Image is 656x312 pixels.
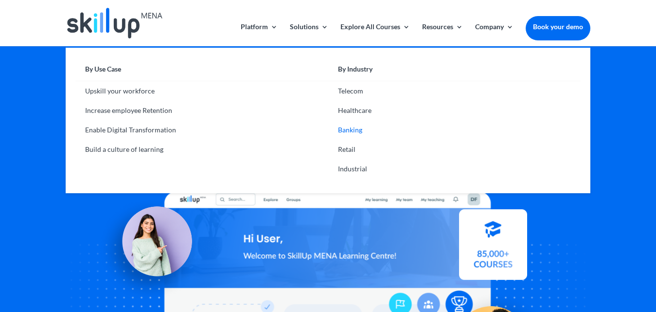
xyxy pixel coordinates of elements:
a: Telecom [328,81,581,101]
a: By Industry [328,62,581,81]
a: By Use Case [75,62,328,81]
a: Banking [328,120,581,140]
img: Learning Management Solution - SkillUp [97,195,202,300]
a: Increase employee Retention [75,101,328,120]
a: Platform [241,23,278,46]
a: Book your demo [526,16,590,37]
a: Upskill your workforce [75,81,328,101]
img: Courses library - SkillUp MENA [459,208,527,279]
a: Industrial [328,159,581,179]
iframe: Chat Widget [607,265,656,312]
a: Explore All Courses [340,23,410,46]
a: Build a culture of learning [75,140,328,159]
a: Enable Digital Transformation [75,120,328,140]
img: Skillup Mena [67,8,162,38]
a: Healthcare [328,101,581,120]
a: Solutions [290,23,328,46]
a: Resources [422,23,463,46]
a: Retail [328,140,581,159]
a: Company [475,23,514,46]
